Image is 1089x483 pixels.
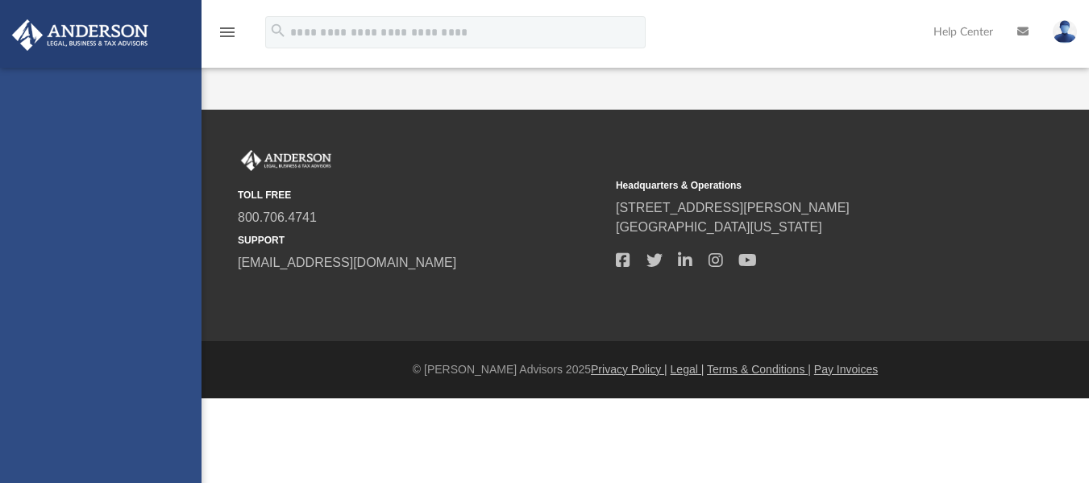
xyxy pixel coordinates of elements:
small: SUPPORT [238,233,605,248]
img: Anderson Advisors Platinum Portal [7,19,153,51]
a: Legal | [671,363,705,376]
i: search [269,22,287,40]
i: menu [218,23,237,42]
a: Pay Invoices [814,363,878,376]
img: Anderson Advisors Platinum Portal [238,150,335,171]
a: menu [218,31,237,42]
a: [STREET_ADDRESS][PERSON_NAME] [616,201,850,214]
div: © [PERSON_NAME] Advisors 2025 [202,361,1089,378]
a: [EMAIL_ADDRESS][DOMAIN_NAME] [238,256,456,269]
small: Headquarters & Operations [616,178,983,193]
img: User Pic [1053,20,1077,44]
small: TOLL FREE [238,188,605,202]
a: Privacy Policy | [591,363,667,376]
a: [GEOGRAPHIC_DATA][US_STATE] [616,220,822,234]
a: Terms & Conditions | [707,363,811,376]
a: 800.706.4741 [238,210,317,224]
